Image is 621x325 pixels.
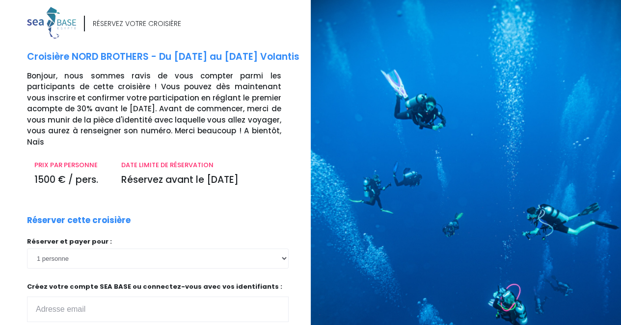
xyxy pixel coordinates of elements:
p: Réservez avant le [DATE] [121,173,281,187]
p: Réserver cette croisière [27,214,131,227]
img: logo_color1.png [27,7,76,39]
p: Croisière NORD BROTHERS - Du [DATE] au [DATE] Volantis [27,50,303,64]
p: Bonjour, nous sommes ravis de vous compter parmi les participants de cette croisière ! Vous pouve... [27,71,303,148]
p: PRIX PAR PERSONNE [34,160,107,170]
p: 1500 € / pers. [34,173,107,187]
input: Adresse email [27,297,289,322]
p: Réserver et payer pour : [27,237,289,247]
div: RÉSERVEZ VOTRE CROISIÈRE [93,19,181,29]
p: DATE LIMITE DE RÉSERVATION [121,160,281,170]
p: Créez votre compte SEA BASE ou connectez-vous avec vos identifiants : [27,282,289,323]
